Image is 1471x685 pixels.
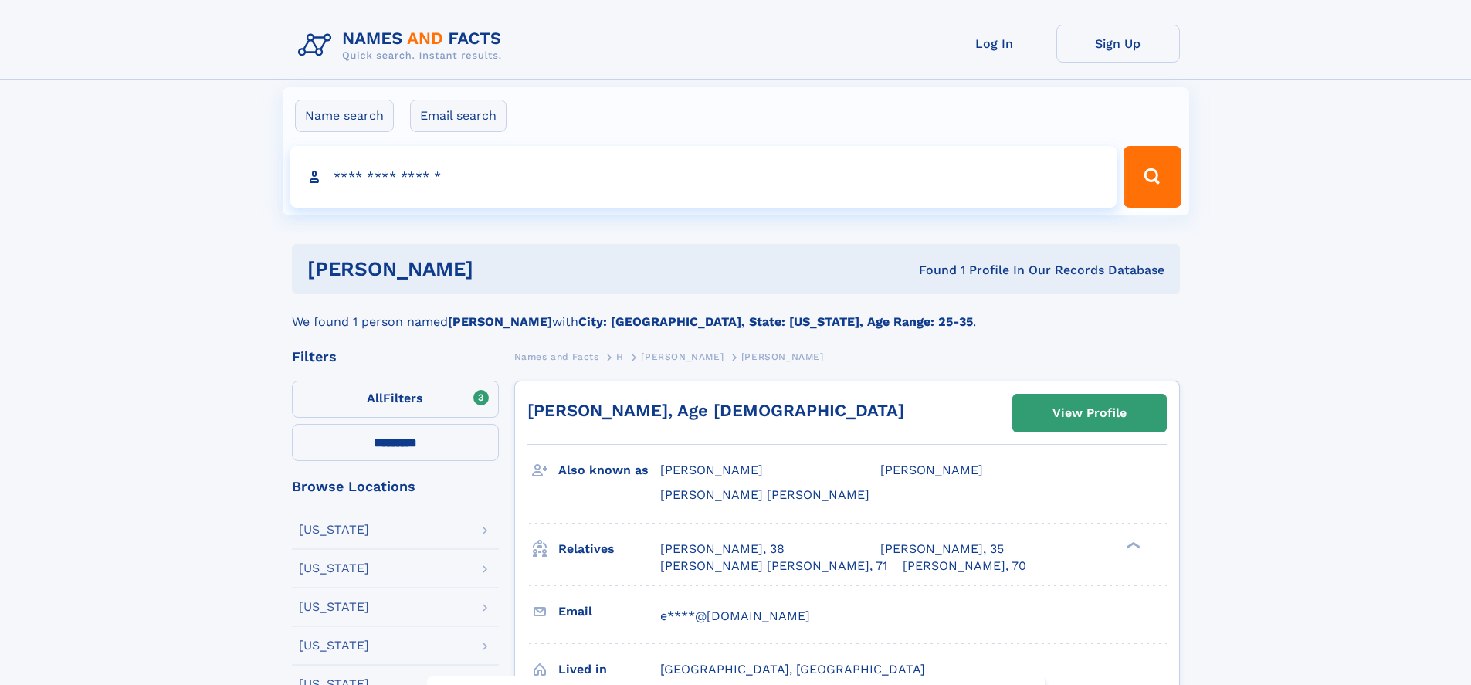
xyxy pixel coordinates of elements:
span: H [616,351,624,362]
a: H [616,347,624,366]
h3: Email [558,599,660,625]
span: [PERSON_NAME] [741,351,824,362]
span: [PERSON_NAME] [880,463,983,477]
div: Browse Locations [292,480,499,493]
a: View Profile [1013,395,1166,432]
span: [PERSON_NAME] [PERSON_NAME] [660,487,869,502]
span: All [367,391,383,405]
a: Sign Up [1056,25,1180,63]
a: [PERSON_NAME], 70 [903,558,1026,575]
div: View Profile [1052,395,1127,431]
label: Filters [292,381,499,418]
h3: Lived in [558,656,660,683]
div: Found 1 Profile In Our Records Database [696,262,1164,279]
a: [PERSON_NAME], 38 [660,541,785,558]
a: [PERSON_NAME] [641,347,724,366]
label: Email search [410,100,507,132]
a: [PERSON_NAME], 35 [880,541,1004,558]
span: [PERSON_NAME] [641,351,724,362]
b: City: [GEOGRAPHIC_DATA], State: [US_STATE], Age Range: 25-35 [578,314,973,329]
a: [PERSON_NAME], Age [DEMOGRAPHIC_DATA] [527,401,904,420]
h3: Relatives [558,536,660,562]
h1: [PERSON_NAME] [307,259,697,279]
b: [PERSON_NAME] [448,314,552,329]
a: Names and Facts [514,347,599,366]
h3: Also known as [558,457,660,483]
label: Name search [295,100,394,132]
div: [US_STATE] [299,639,369,652]
img: Logo Names and Facts [292,25,514,66]
a: [PERSON_NAME] [PERSON_NAME], 71 [660,558,887,575]
span: [PERSON_NAME] [660,463,763,477]
span: [GEOGRAPHIC_DATA], [GEOGRAPHIC_DATA] [660,662,925,677]
div: [US_STATE] [299,562,369,575]
a: Log In [933,25,1056,63]
div: [US_STATE] [299,524,369,536]
div: ❯ [1123,540,1141,550]
button: Search Button [1124,146,1181,208]
div: We found 1 person named with . [292,294,1180,331]
div: [US_STATE] [299,601,369,613]
input: search input [290,146,1117,208]
div: Filters [292,350,499,364]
